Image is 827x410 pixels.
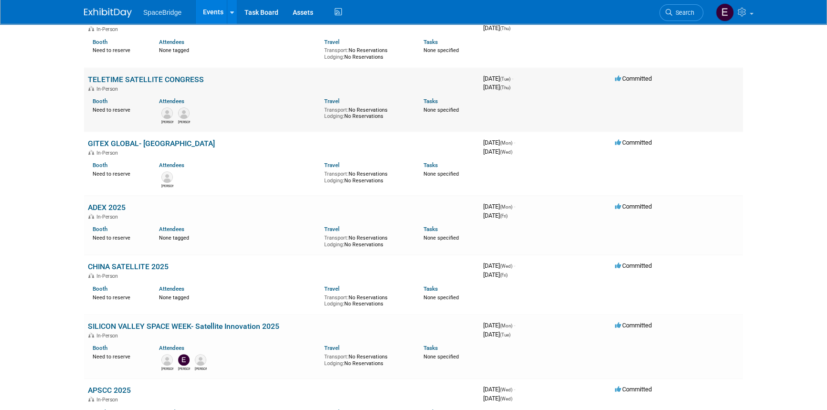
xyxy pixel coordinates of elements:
[483,322,515,329] span: [DATE]
[195,354,206,366] img: Amir Kashani
[424,39,438,45] a: Tasks
[195,366,207,371] div: Amir Kashani
[93,345,107,351] a: Booth
[88,214,94,219] img: In-Person Event
[483,139,515,146] span: [DATE]
[93,162,107,168] a: Booth
[324,354,349,360] span: Transport:
[178,107,190,119] img: Pedro Bonatto
[672,9,694,16] span: Search
[324,233,409,248] div: No Reservations No Reservations
[424,47,459,53] span: None specified
[96,214,121,220] span: In-Person
[96,397,121,403] span: In-Person
[93,285,107,292] a: Booth
[483,262,515,269] span: [DATE]
[324,105,409,120] div: No Reservations No Reservations
[615,322,652,329] span: Committed
[615,386,652,393] span: Committed
[161,119,173,125] div: Mike Di Paolo
[143,9,181,16] span: SpaceBridge
[159,45,318,54] div: None tagged
[483,331,510,338] span: [DATE]
[161,183,173,189] div: Raj Malik
[615,203,652,210] span: Committed
[88,333,94,337] img: In-Person Event
[324,345,339,351] a: Travel
[159,233,318,242] div: None tagged
[615,75,652,82] span: Committed
[84,8,132,18] img: ExhibitDay
[324,113,344,119] span: Lodging:
[500,85,510,90] span: (Thu)
[514,322,515,329] span: -
[500,332,510,337] span: (Tue)
[324,45,409,60] div: No Reservations No Reservations
[178,366,190,371] div: Elizabeth Gelerman
[500,26,510,31] span: (Thu)
[514,139,515,146] span: -
[324,178,344,184] span: Lodging:
[159,293,318,301] div: None tagged
[483,148,512,155] span: [DATE]
[88,397,94,401] img: In-Person Event
[96,26,121,32] span: In-Person
[93,39,107,45] a: Booth
[716,3,734,21] img: Elizabeth Gelerman
[93,98,107,105] a: Booth
[161,107,173,119] img: Mike Di Paolo
[88,75,204,84] a: TELETIME SATELLITE CONGRESS
[161,366,173,371] div: David Gelerman
[88,386,131,395] a: APSCC 2025
[500,323,512,328] span: (Mon)
[424,226,438,232] a: Tasks
[159,162,184,168] a: Attendees
[424,285,438,292] a: Tasks
[324,98,339,105] a: Travel
[324,352,409,367] div: No Reservations No Reservations
[500,396,512,401] span: (Wed)
[178,119,190,125] div: Pedro Bonatto
[483,203,515,210] span: [DATE]
[500,149,512,155] span: (Wed)
[159,98,184,105] a: Attendees
[324,47,349,53] span: Transport:
[424,354,459,360] span: None specified
[500,204,512,210] span: (Mon)
[500,263,512,269] span: (Wed)
[424,107,459,113] span: None specified
[324,360,344,367] span: Lodging:
[93,169,145,178] div: Need to reserve
[93,233,145,242] div: Need to reserve
[88,26,94,31] img: In-Person Event
[96,150,121,156] span: In-Person
[324,54,344,60] span: Lodging:
[324,301,344,307] span: Lodging:
[88,273,94,278] img: In-Person Event
[512,75,513,82] span: -
[514,386,515,393] span: -
[324,294,349,301] span: Transport:
[88,203,126,212] a: ADEX 2025
[93,226,107,232] a: Booth
[324,162,339,168] a: Travel
[483,84,510,91] span: [DATE]
[424,162,438,168] a: Tasks
[324,171,349,177] span: Transport:
[324,107,349,113] span: Transport:
[500,273,508,278] span: (Fri)
[424,294,459,301] span: None specified
[424,345,438,351] a: Tasks
[93,45,145,54] div: Need to reserve
[96,273,121,279] span: In-Person
[483,75,513,82] span: [DATE]
[514,262,515,269] span: -
[324,39,339,45] a: Travel
[96,86,121,92] span: In-Person
[615,139,652,146] span: Committed
[324,285,339,292] a: Travel
[424,98,438,105] a: Tasks
[483,24,510,32] span: [DATE]
[324,169,409,184] div: No Reservations No Reservations
[324,235,349,241] span: Transport:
